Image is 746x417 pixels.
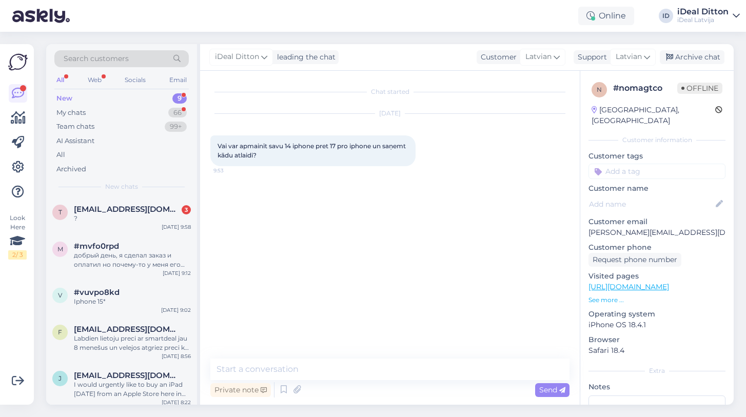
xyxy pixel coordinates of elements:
p: Customer tags [588,151,725,162]
span: f [58,328,62,336]
div: 3 [182,205,191,214]
div: [DATE] 9:02 [161,306,191,314]
span: #mvfo0rpd [74,242,119,251]
img: Askly Logo [8,52,28,72]
span: j [58,374,62,382]
div: Chat started [210,87,570,96]
div: AI Assistant [56,136,94,146]
div: Archived [56,164,86,174]
span: iDeal Ditton [215,51,259,63]
div: Online [578,7,634,25]
div: New [56,93,72,104]
span: 9:53 [213,167,252,174]
span: v [58,291,62,299]
span: tomsvilcns@gmail.com [74,205,181,214]
div: # nomagtco [613,82,677,94]
p: See more ... [588,295,725,305]
span: Offline [677,83,722,94]
div: [DATE] 8:22 [162,399,191,406]
span: Send [539,385,565,394]
span: New chats [105,182,138,191]
div: Look Here [8,213,27,260]
div: Web [86,73,104,87]
p: iPhone OS 18.4.1 [588,320,725,330]
p: Customer phone [588,242,725,253]
p: Customer name [588,183,725,194]
span: forwardb9@gmail.com [74,325,181,334]
a: iDeal DittoniDeal Latvija [677,8,740,24]
div: Team chats [56,122,94,132]
div: Support [574,52,607,63]
div: добрый день, я сделал заказ и оплатил но почему-то у меня его нет в профиле [74,251,191,269]
div: ID [659,9,673,23]
span: m [57,245,63,253]
div: iDeal Ditton [677,8,729,16]
div: [DATE] 9:58 [162,223,191,231]
span: Latvian [616,51,642,63]
p: Customer email [588,216,725,227]
span: Latvian [525,51,552,63]
div: Archive chat [660,50,724,64]
div: All [56,150,65,160]
div: Request phone number [588,253,681,267]
div: All [54,73,66,87]
span: n [597,86,602,93]
span: Vai var apmainīt savu 14 iphone pret 17 pro iphone un saņemt kādu atlaidi? [218,142,407,159]
div: 9 [172,93,187,104]
div: [DATE] 9:12 [163,269,191,277]
p: Operating system [588,309,725,320]
div: 99+ [165,122,187,132]
input: Add name [589,198,714,210]
span: #vuvpo8kd [74,288,120,297]
p: Browser [588,334,725,345]
span: juliejohnno@gmail.com [74,371,181,380]
p: Visited pages [588,271,725,282]
div: Socials [123,73,148,87]
div: [DATE] [210,109,570,118]
div: 2 / 3 [8,250,27,260]
span: Search customers [64,53,129,64]
div: 66 [168,108,187,118]
span: t [58,208,62,216]
div: ? [74,214,191,223]
div: leading the chat [273,52,336,63]
a: [URL][DOMAIN_NAME] [588,282,669,291]
div: I would urgently like to buy an iPad [DATE] from an Apple Store here in [GEOGRAPHIC_DATA] [74,380,191,399]
div: Email [167,73,189,87]
p: [PERSON_NAME][EMAIL_ADDRESS][DOMAIN_NAME] [588,227,725,238]
div: My chats [56,108,86,118]
div: Extra [588,366,725,375]
div: Labdien lietoju preci ar smartdeal jau 8 menešus un velejos atgriez preci kā to varētu izdarīt? [74,334,191,352]
div: Customer information [588,135,725,145]
input: Add a tag [588,164,725,179]
p: Safari 18.4 [588,345,725,356]
div: [GEOGRAPHIC_DATA], [GEOGRAPHIC_DATA] [592,105,715,126]
div: Customer [477,52,517,63]
div: Private note [210,383,271,397]
p: Notes [588,382,725,392]
div: Iphone 15* [74,297,191,306]
div: [DATE] 8:56 [162,352,191,360]
div: iDeal Latvija [677,16,729,24]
